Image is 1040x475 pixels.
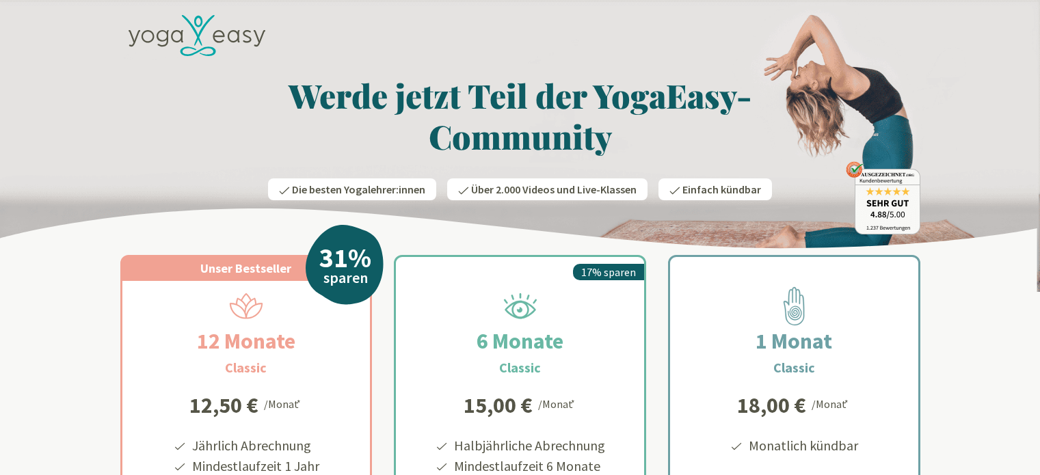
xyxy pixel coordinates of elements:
li: Jährlich Abrechnung [190,435,319,456]
h1: Werde jetzt Teil der YogaEasy-Community [120,74,920,157]
li: Halbjährliche Abrechnung [452,435,605,456]
div: 31% [319,244,371,271]
h2: 6 Monate [444,325,596,357]
div: 15,00 € [464,394,533,416]
li: Monatlich kündbar [747,435,858,456]
div: /Monat [264,394,303,412]
div: 18,00 € [737,394,806,416]
span: Die besten Yogalehrer:innen [292,182,425,196]
img: ausgezeichnet_badge.png [846,161,920,234]
span: Einfach kündbar [682,182,761,196]
div: /Monat [538,394,577,412]
div: 12,50 € [189,394,258,416]
h3: Classic [225,357,267,378]
h3: Classic [773,357,815,378]
h2: 12 Monate [164,325,328,357]
div: /Monat [812,394,851,412]
div: 17% sparen [573,264,644,280]
span: Über 2.000 Videos und Live-Klassen [471,182,637,196]
span: sparen [323,271,368,285]
span: Unser Bestseller [200,260,291,276]
h3: Classic [499,357,541,378]
h2: 1 Monat [723,325,865,357]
